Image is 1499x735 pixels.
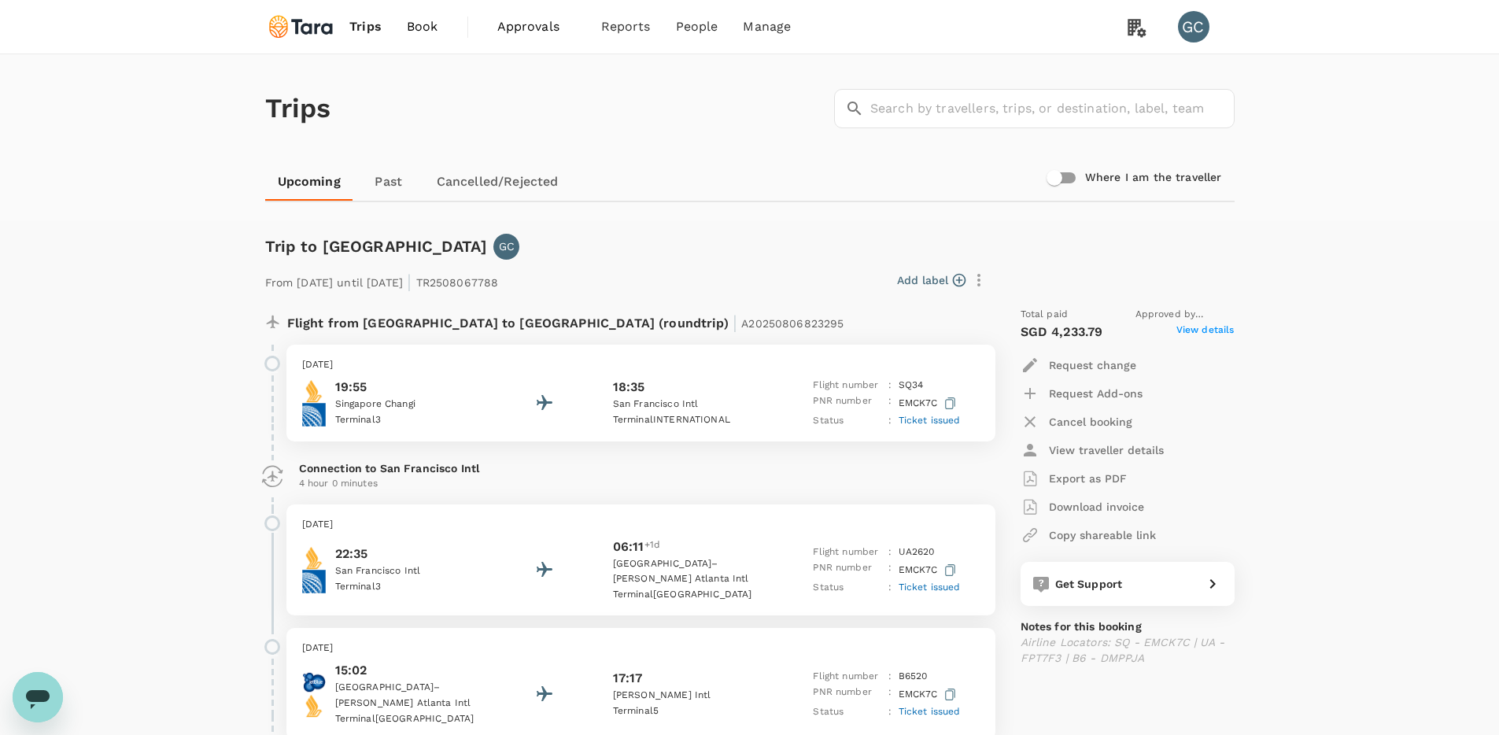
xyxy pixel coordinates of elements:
[335,680,477,711] p: [GEOGRAPHIC_DATA]–[PERSON_NAME] Atlanta Intl
[899,582,961,593] span: Ticket issued
[613,587,755,603] p: Terminal [GEOGRAPHIC_DATA]
[335,579,477,595] p: Terminal 3
[1021,634,1235,666] p: Airline Locators: SQ - EMCK7C | UA - FPT7F3 | B6 - DMPPJA
[1178,11,1209,42] div: GC
[813,685,882,704] p: PNR number
[407,17,438,36] span: Book
[13,672,63,722] iframe: Button to launch messaging window
[897,272,965,288] button: Add label
[1055,578,1123,590] span: Get Support
[813,413,882,429] p: Status
[613,397,755,412] p: San Francisco Intl
[899,378,924,393] p: SQ 34
[1021,307,1069,323] span: Total paid
[813,669,882,685] p: Flight number
[1049,414,1132,430] p: Cancel booking
[1021,379,1143,408] button: Request Add-ons
[335,378,477,397] p: 19:55
[424,163,571,201] a: Cancelled/Rejected
[1021,521,1156,549] button: Copy shareable link
[335,545,477,563] p: 22:35
[888,560,892,580] p: :
[302,379,326,403] img: Singapore Airlines
[813,378,882,393] p: Flight number
[613,704,755,719] p: Terminal 5
[888,545,892,560] p: :
[335,711,477,727] p: Terminal [GEOGRAPHIC_DATA]
[1049,471,1127,486] p: Export as PDF
[302,670,326,694] img: jetBlue
[1049,386,1143,401] p: Request Add-ons
[1021,436,1164,464] button: View traveller details
[265,54,331,163] h1: Trips
[613,688,755,704] p: [PERSON_NAME] Intl
[335,661,477,680] p: 15:02
[888,685,892,704] p: :
[302,546,326,570] img: Singapore Airlines
[613,412,755,428] p: Terminal INTERNATIONAL
[299,476,983,492] p: 4 hour 0 minutes
[813,393,882,413] p: PNR number
[407,271,412,293] span: |
[613,378,645,397] p: 18:35
[302,570,326,593] img: United Airlines
[302,694,326,718] img: Singapore Airlines
[499,238,515,254] p: GC
[899,706,961,717] span: Ticket issued
[743,17,791,36] span: Manage
[1049,499,1144,515] p: Download invoice
[899,545,935,560] p: UA 2620
[888,580,892,596] p: :
[813,704,882,720] p: Status
[1021,408,1132,436] button: Cancel booking
[497,17,576,36] span: Approvals
[813,545,882,560] p: Flight number
[1021,619,1235,634] p: Notes for this booking
[302,357,980,373] p: [DATE]
[265,9,338,44] img: Tara Climate Ltd
[644,537,660,556] span: +1d
[1021,493,1144,521] button: Download invoice
[1049,527,1156,543] p: Copy shareable link
[353,163,424,201] a: Past
[1176,323,1235,342] span: View details
[1021,323,1103,342] p: SGD 4,233.79
[302,517,980,533] p: [DATE]
[813,560,882,580] p: PNR number
[335,397,477,412] p: Singapore Changi
[1085,169,1222,187] h6: Where I am the traveller
[265,163,353,201] a: Upcoming
[888,378,892,393] p: :
[899,393,959,413] p: EMCK7C
[888,413,892,429] p: :
[888,704,892,720] p: :
[733,312,737,334] span: |
[265,266,499,294] p: From [DATE] until [DATE] TR2508067788
[613,556,755,588] p: [GEOGRAPHIC_DATA]–[PERSON_NAME] Atlanta Intl
[302,403,326,427] img: United Airlines
[1049,442,1164,458] p: View traveller details
[302,641,980,656] p: [DATE]
[899,560,959,580] p: EMCK7C
[1049,357,1136,373] p: Request change
[888,393,892,413] p: :
[870,89,1235,128] input: Search by travellers, trips, or destination, label, team
[613,537,644,556] p: 06:11
[813,580,882,596] p: Status
[1021,464,1127,493] button: Export as PDF
[601,17,651,36] span: Reports
[265,234,488,259] h6: Trip to [GEOGRAPHIC_DATA]
[335,412,477,428] p: Terminal 3
[899,685,959,704] p: EMCK7C
[899,415,961,426] span: Ticket issued
[676,17,718,36] span: People
[613,669,643,688] p: 17:17
[299,460,983,476] p: Connection to San Francisco Intl
[287,307,844,335] p: Flight from [GEOGRAPHIC_DATA] to [GEOGRAPHIC_DATA] (roundtrip)
[349,17,382,36] span: Trips
[1135,307,1235,323] span: Approved by
[888,669,892,685] p: :
[335,563,477,579] p: San Francisco Intl
[899,669,928,685] p: B6 520
[741,317,844,330] span: A20250806823295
